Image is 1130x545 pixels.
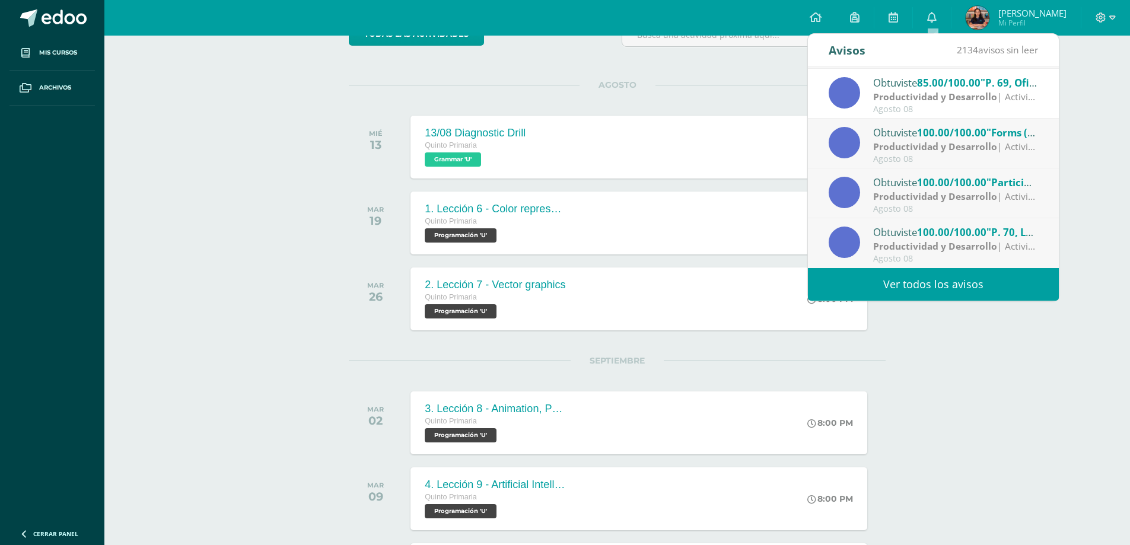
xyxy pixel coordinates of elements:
div: Avisos [829,34,865,66]
span: avisos sin leer [957,43,1038,56]
strong: Productividad y Desarrollo [873,140,997,153]
div: Obtuviste en [873,174,1038,190]
div: 3. Lección 8 - Animation, Pacman [425,403,567,415]
span: Archivos [39,83,71,93]
div: 13/08 Diagnostic Drill [425,127,526,139]
span: "Participación" [986,176,1062,189]
div: 8:00 PM [807,493,853,504]
img: a2fff9e98c26315def6c8b7d4b31aef4.png [966,6,989,30]
div: Obtuviste en [873,75,1038,90]
span: SEPTIEMBRE [571,355,664,366]
div: MAR [367,405,384,413]
div: Obtuviste en [873,224,1038,240]
span: "P. 70, La previsión social" [986,225,1115,239]
a: Mis cursos [9,36,95,71]
span: 100.00/100.00 [917,176,986,189]
div: 09 [367,489,384,503]
div: MAR [367,281,384,289]
span: Quinto Primaria [425,493,477,501]
div: 19 [367,213,384,228]
div: Agosto 08 [873,104,1038,114]
span: Programación 'U' [425,228,496,243]
div: Agosto 08 [873,254,1038,264]
span: Mis cursos [39,48,77,58]
div: Obtuviste en [873,125,1038,140]
span: Quinto Primaria [425,293,477,301]
div: 26 [367,289,384,304]
span: AGOSTO [580,79,655,90]
span: 100.00/100.00 [917,225,986,239]
span: "P. 69, Oficios y profesiones" [981,76,1122,90]
span: Quinto Primaria [425,217,477,225]
div: | Actividades en clase [873,90,1038,104]
a: Ver todos los avisos [808,268,1059,301]
span: 2134 [957,43,978,56]
strong: Productividad y Desarrollo [873,240,997,253]
span: Programación 'U' [425,504,496,518]
span: "Forms (Ref. p.71)" [986,126,1079,139]
span: 85.00/100.00 [917,76,981,90]
div: MAR [367,205,384,213]
span: Programación 'U' [425,304,496,318]
div: | Actividades en clase [873,190,1038,203]
div: 1. Lección 6 - Color representation [425,203,567,215]
div: | Actividades en clase [873,140,1038,154]
div: 8:00 PM [807,417,853,428]
strong: Productividad y Desarrollo [873,90,997,103]
span: Quinto Primaria [425,141,477,149]
span: Grammar 'U' [425,152,481,167]
span: Quinto Primaria [425,417,477,425]
div: | Actividades en clase [873,240,1038,253]
span: [PERSON_NAME] [998,7,1067,19]
div: 2. Lección 7 - Vector graphics [425,279,565,291]
span: Cerrar panel [33,530,78,538]
div: MAR [367,481,384,489]
span: 100.00/100.00 [917,126,986,139]
strong: Productividad y Desarrollo [873,190,997,203]
span: Mi Perfil [998,18,1067,28]
span: Programación 'U' [425,428,496,442]
div: Agosto 08 [873,154,1038,164]
div: 4. Lección 9 - Artificial Intelligence [425,479,567,491]
div: 02 [367,413,384,428]
div: MIÉ [369,129,383,138]
a: Archivos [9,71,95,106]
div: Agosto 08 [873,204,1038,214]
div: 13 [369,138,383,152]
